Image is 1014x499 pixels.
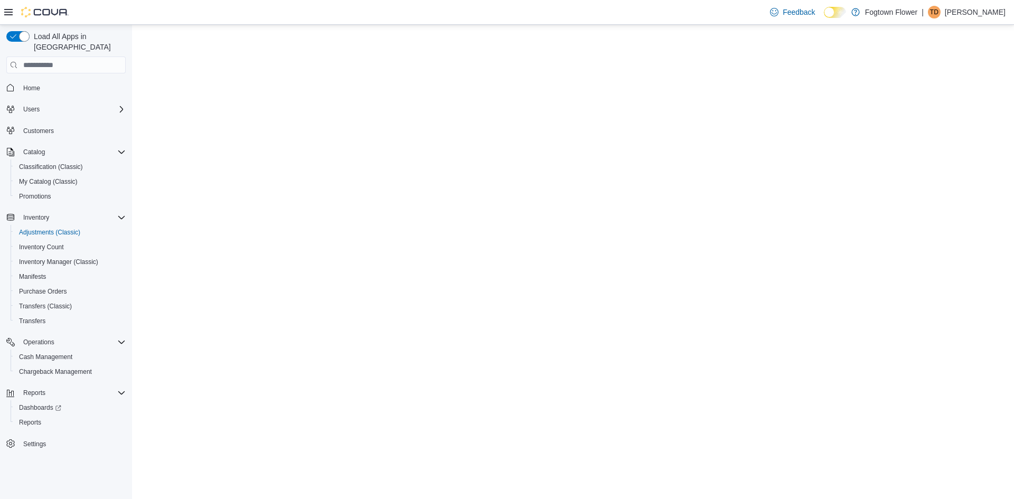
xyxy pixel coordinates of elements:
[19,82,44,95] a: Home
[15,226,126,239] span: Adjustments (Classic)
[19,211,53,224] button: Inventory
[19,438,50,450] a: Settings
[23,440,46,448] span: Settings
[15,315,50,327] a: Transfers
[19,403,61,412] span: Dashboards
[23,105,40,114] span: Users
[19,125,58,137] a: Customers
[19,177,78,186] span: My Catalog (Classic)
[6,76,126,479] nav: Complex example
[15,190,126,203] span: Promotions
[19,418,41,427] span: Reports
[15,226,84,239] a: Adjustments (Classic)
[766,2,819,23] a: Feedback
[15,416,45,429] a: Reports
[19,124,126,137] span: Customers
[2,80,130,95] button: Home
[19,228,80,237] span: Adjustments (Classic)
[11,299,130,314] button: Transfers (Classic)
[928,6,941,18] div: Tristan Denobrega
[19,287,67,296] span: Purchase Orders
[23,127,54,135] span: Customers
[15,315,126,327] span: Transfers
[11,174,130,189] button: My Catalog (Classic)
[23,338,54,346] span: Operations
[19,368,92,376] span: Chargeback Management
[15,161,87,173] a: Classification (Classic)
[15,270,126,283] span: Manifests
[15,241,126,253] span: Inventory Count
[922,6,924,18] p: |
[15,365,96,378] a: Chargeback Management
[930,6,938,18] span: TD
[865,6,918,18] p: Fogtown Flower
[11,240,130,255] button: Inventory Count
[15,256,126,268] span: Inventory Manager (Classic)
[15,300,126,313] span: Transfers (Classic)
[19,336,59,349] button: Operations
[15,285,126,298] span: Purchase Orders
[23,84,40,92] span: Home
[824,7,846,18] input: Dark Mode
[2,123,130,138] button: Customers
[15,351,77,363] a: Cash Management
[11,364,130,379] button: Chargeback Management
[15,241,68,253] a: Inventory Count
[11,189,130,204] button: Promotions
[15,300,76,313] a: Transfers (Classic)
[11,350,130,364] button: Cash Management
[15,365,126,378] span: Chargeback Management
[11,415,130,430] button: Reports
[19,103,44,116] button: Users
[19,163,83,171] span: Classification (Classic)
[19,211,126,224] span: Inventory
[783,7,815,17] span: Feedback
[19,243,64,251] span: Inventory Count
[11,269,130,284] button: Manifests
[21,7,69,17] img: Cova
[19,146,126,158] span: Catalog
[19,336,126,349] span: Operations
[19,272,46,281] span: Manifests
[23,148,45,156] span: Catalog
[11,225,130,240] button: Adjustments (Classic)
[15,401,65,414] a: Dashboards
[11,159,130,174] button: Classification (Classic)
[19,146,49,158] button: Catalog
[15,161,126,173] span: Classification (Classic)
[19,353,72,361] span: Cash Management
[2,436,130,451] button: Settings
[2,385,130,400] button: Reports
[945,6,1006,18] p: [PERSON_NAME]
[19,387,50,399] button: Reports
[15,401,126,414] span: Dashboards
[19,258,98,266] span: Inventory Manager (Classic)
[2,145,130,159] button: Catalog
[15,285,71,298] a: Purchase Orders
[11,400,130,415] a: Dashboards
[15,175,82,188] a: My Catalog (Classic)
[2,210,130,225] button: Inventory
[11,314,130,328] button: Transfers
[11,255,130,269] button: Inventory Manager (Classic)
[15,270,50,283] a: Manifests
[19,302,72,310] span: Transfers (Classic)
[15,351,126,363] span: Cash Management
[30,31,126,52] span: Load All Apps in [GEOGRAPHIC_DATA]
[2,102,130,117] button: Users
[19,81,126,94] span: Home
[11,284,130,299] button: Purchase Orders
[19,192,51,201] span: Promotions
[15,175,126,188] span: My Catalog (Classic)
[19,437,126,450] span: Settings
[19,103,126,116] span: Users
[15,416,126,429] span: Reports
[2,335,130,350] button: Operations
[19,387,126,399] span: Reports
[19,317,45,325] span: Transfers
[23,213,49,222] span: Inventory
[23,389,45,397] span: Reports
[15,256,102,268] a: Inventory Manager (Classic)
[15,190,55,203] a: Promotions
